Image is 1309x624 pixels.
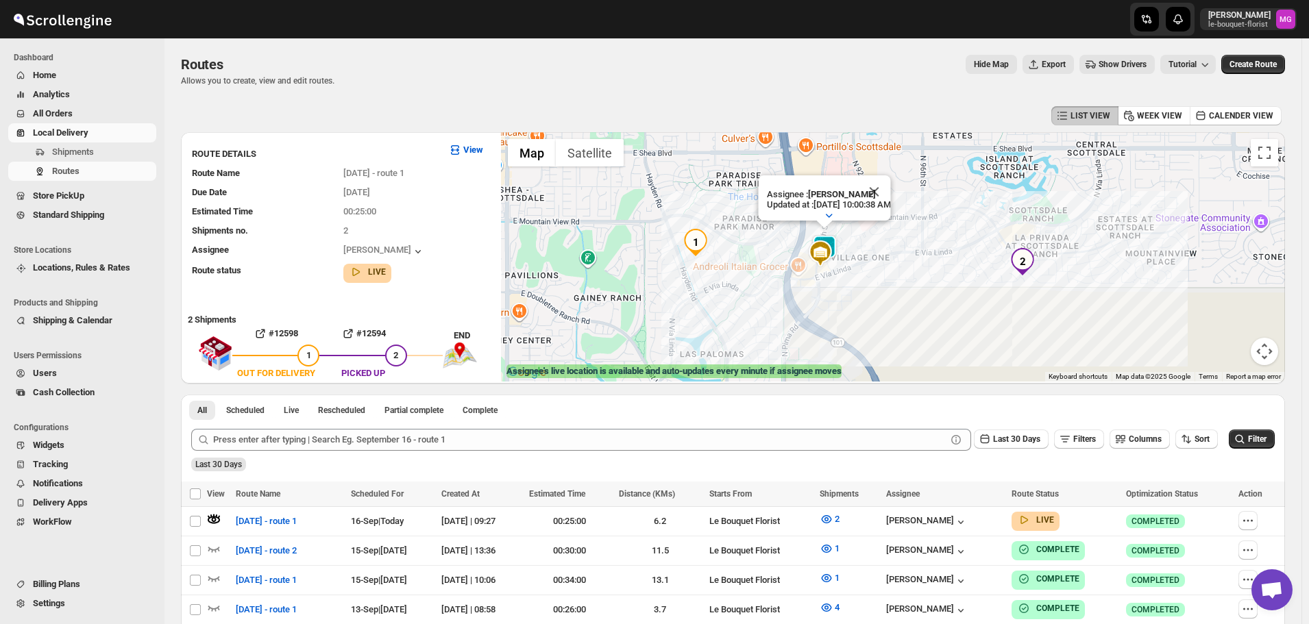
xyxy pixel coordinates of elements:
[181,308,236,325] b: 2 Shipments
[1195,434,1210,444] span: Sort
[269,328,298,338] b: #12598
[192,265,241,275] span: Route status
[343,225,348,236] span: 2
[709,544,811,558] div: Le Bouquet Florist
[14,52,158,63] span: Dashboard
[236,573,297,587] span: [DATE] - route 1
[351,516,404,526] span: 16-Sep | Today
[1251,338,1278,365] button: Map camera controls
[1131,516,1179,527] span: COMPLETED
[886,515,968,529] button: [PERSON_NAME]
[33,440,64,450] span: Widgets
[33,459,68,469] span: Tracking
[1190,106,1282,125] button: CALENDER VIEW
[454,329,494,342] div: END
[343,168,404,178] span: [DATE] - route 1
[33,478,83,488] span: Notifications
[441,573,520,587] div: [DATE] | 10:06
[8,142,156,162] button: Shipments
[33,598,65,608] span: Settings
[236,489,280,499] span: Route Name
[1023,55,1074,74] button: Export
[808,189,876,199] b: [PERSON_NAME]
[228,599,305,621] button: [DATE] - route 1
[192,225,248,236] span: Shipments no.
[1276,10,1295,29] span: Melody Gluth
[8,66,156,85] button: Home
[213,429,946,451] input: Press enter after typing | Search Eg. September 16 - route 1
[228,540,305,562] button: [DATE] - route 2
[1229,429,1275,449] button: Filter
[709,514,811,528] div: Le Bouquet Florist
[529,544,611,558] div: 00:30:00
[52,147,94,157] span: Shipments
[198,327,232,380] img: shop.svg
[443,342,477,369] img: trip_end.png
[192,245,229,255] span: Assignee
[8,104,156,123] button: All Orders
[886,603,968,617] button: [PERSON_NAME]
[835,602,840,612] span: 4
[8,575,156,594] button: Billing Plans
[197,405,207,416] span: All
[1208,10,1271,21] p: [PERSON_NAME]
[33,127,88,138] span: Local Delivery
[1126,489,1198,499] span: Optimization Status
[709,573,811,587] div: Le Bouquet Florist
[811,567,848,589] button: 1
[709,603,811,616] div: Le Bouquet Florist
[207,489,225,499] span: View
[556,139,624,166] button: Show satellite imagery
[33,579,80,589] span: Billing Plans
[1251,139,1278,166] button: Toggle fullscreen view
[1017,513,1054,527] button: LIVE
[195,460,242,469] span: Last 30 Days
[1169,60,1197,69] span: Tutorial
[682,229,709,256] div: 1
[343,245,425,258] button: [PERSON_NAME]
[8,594,156,613] button: Settings
[8,85,156,104] button: Analytics
[228,510,305,532] button: [DATE] - route 1
[529,603,611,616] div: 00:26:00
[1226,373,1281,380] a: Report a map error
[33,368,57,378] span: Users
[835,573,840,583] span: 1
[1017,572,1079,586] button: COMPLETE
[356,328,386,338] b: #12594
[1036,603,1079,613] b: COMPLETE
[236,603,297,616] span: [DATE] - route 1
[619,514,701,528] div: 6.2
[33,387,95,397] span: Cash Collection
[1131,545,1179,556] span: COMPLETED
[232,323,319,345] button: #12598
[192,206,253,216] span: Estimated Time
[506,364,842,378] label: Assignee's live location is available and auto-updates every minute if assignee moves
[974,59,1009,70] span: Hide Map
[33,262,130,273] span: Locations, Rules & Rates
[1248,434,1267,444] span: Filter
[33,190,84,201] span: Store PickUp
[886,489,920,499] span: Assignee
[441,544,520,558] div: [DATE] | 13:36
[52,166,79,176] span: Routes
[284,405,299,416] span: Live
[1200,8,1297,30] button: User menu
[368,267,386,277] b: LIVE
[226,405,265,416] span: Scheduled
[811,538,848,560] button: 1
[192,168,240,178] span: Route Name
[1208,21,1271,29] p: le-bouquet-florist
[318,405,365,416] span: Rescheduled
[993,434,1040,444] span: Last 30 Days
[508,139,556,166] button: Show street map
[319,323,406,345] button: #12594
[1131,575,1179,586] span: COMPLETED
[619,544,701,558] div: 11.5
[1116,373,1190,380] span: Map data ©2025 Google
[463,405,498,416] span: Complete
[351,489,404,499] span: Scheduled For
[192,147,437,161] h3: ROUTE DETAILS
